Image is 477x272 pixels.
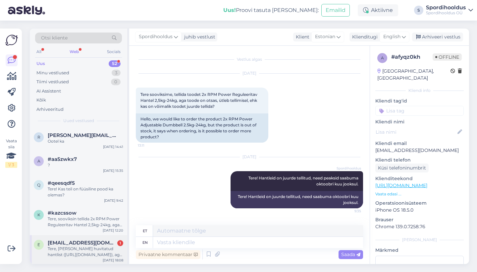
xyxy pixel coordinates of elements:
div: Tere! Kas teil on füüsiline pood ka olemas? [48,186,123,198]
input: Lisa nimi [376,128,456,136]
span: Tere sooviksime, tellida toodet 2x RPM Power Reguleeritav Hantel 2,5kg-24kg, aga toode on otsas, ... [140,92,258,109]
div: juhib vestlust [182,34,215,40]
p: Kliendi email [375,140,464,147]
span: Spordihooldus [139,33,173,40]
a: SpordihooldusSpordihooldus OÜ [426,5,473,16]
div: [DATE] 9:42 [104,198,123,203]
span: enriko.raidjoe@gmail.com [48,240,117,246]
div: [PERSON_NAME] [375,237,464,243]
div: Tiimi vestlused [36,79,69,85]
span: Spordihooldus [336,166,361,171]
p: Kliendi telefon [375,157,464,164]
span: r [37,135,40,140]
div: Hello, we would like to order the product 2x RPM Power Adjustable Dumbbell 2.5kg-24kg, but the pr... [136,113,268,143]
p: Vaata edasi ... [375,191,464,197]
span: #kazcssow [48,210,77,216]
div: Vaata siia [5,138,17,168]
div: [DATE] 12:20 [103,228,123,233]
p: Märkmed [375,247,464,254]
span: #aa5zwkx7 [48,156,77,162]
div: Spordihooldus OÜ [426,10,466,16]
div: [DATE] [136,70,363,76]
div: [DATE] 15:35 [103,168,123,173]
button: Emailid [321,4,350,17]
div: Kliendi info [375,88,464,94]
div: AI Assistent [36,88,61,95]
span: Saada [341,251,360,257]
b: Uus! [223,7,236,13]
div: Tere, [PERSON_NAME] huvitatud hantlist ([URL][DOMAIN_NAME]), aga toode on otsas, kas teil on plaa... [48,246,123,258]
span: a [37,159,40,164]
img: Askly Logo [5,34,18,46]
span: Tere! Hantleid on juurde tellitud, need peaksid saabuma oktoobri kuu jooksul. [248,175,359,186]
p: Kliendi tag'id [375,98,464,104]
div: Ootel ka [48,138,123,144]
span: q [37,182,40,187]
div: Arhiveeritud [36,106,64,113]
div: et [143,225,147,237]
span: Otsi kliente [41,34,68,41]
div: Kõik [36,97,46,103]
div: Klient [293,34,309,40]
span: Offline [433,53,462,61]
div: Web [68,47,80,56]
div: ? [48,162,123,168]
span: e [37,242,40,247]
span: #qeesqdf5 [48,180,75,186]
div: Vestlus algas [136,56,363,62]
div: Tere, sooviksin tellida 2x RPM Power Reguleeritav Hantel 2,5kg-24kg, aga toode on otsas, kas seda... [48,216,123,228]
div: 3 [112,70,121,76]
div: S [414,6,423,15]
a: [URL][DOMAIN_NAME] [375,182,427,188]
div: Klienditugi [349,34,378,40]
p: iPhone OS 18.5.0 [375,207,464,214]
p: Brauser [375,216,464,223]
div: [DATE] [136,154,363,160]
div: Aktiivne [358,4,398,16]
div: All [35,47,43,56]
span: k [37,212,40,217]
div: 1 [117,240,123,246]
div: 52 [109,60,121,67]
div: Spordihooldus [426,5,466,10]
span: 13:11 [138,143,163,148]
input: Lisa tag [375,106,464,116]
div: 1 / 3 [5,162,17,168]
p: Kliendi nimi [375,118,464,125]
p: Chrome 139.0.7258.76 [375,223,464,230]
div: Socials [106,47,122,56]
div: # afyqz0kh [391,53,433,61]
div: [DATE] 18:08 [103,258,123,263]
div: Privaatne kommentaar [136,250,200,259]
span: English [383,33,400,40]
div: 0 [111,79,121,85]
div: Tere! Hantleid on juurde tellitud, need saabuma oktoobri kuu jooksul. [231,191,363,208]
span: a [381,55,384,60]
span: Uued vestlused [63,118,94,124]
div: Uus [36,60,45,67]
div: en [142,237,148,248]
div: Küsi telefoninumbrit [375,164,429,172]
span: rene@expolio.ee [48,132,117,138]
span: 9:35 [336,209,361,214]
span: Estonian [315,33,335,40]
p: Operatsioonisüsteem [375,200,464,207]
div: [GEOGRAPHIC_DATA], [GEOGRAPHIC_DATA] [377,68,450,82]
div: [DATE] 14:41 [103,144,123,149]
p: [EMAIL_ADDRESS][DOMAIN_NAME] [375,147,464,154]
div: Arhiveeri vestlus [412,33,463,41]
div: Proovi tasuta [PERSON_NAME]: [223,6,319,14]
p: Klienditeekond [375,175,464,182]
div: Minu vestlused [36,70,69,76]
